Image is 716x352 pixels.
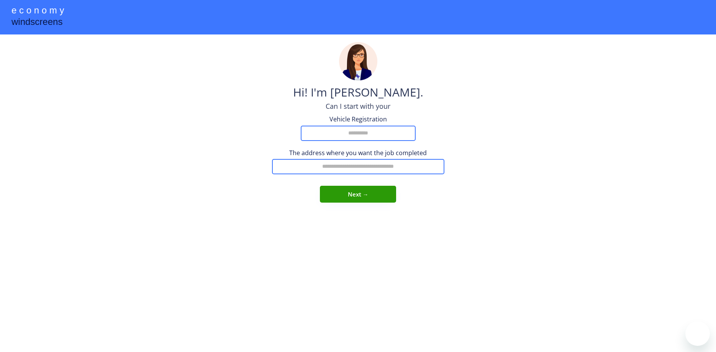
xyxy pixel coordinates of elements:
[339,42,377,80] img: madeline.png
[11,4,64,18] div: e c o n o m y
[326,102,390,111] div: Can I start with your
[11,15,62,30] div: windscreens
[272,149,444,157] div: The address where you want the job completed
[293,84,423,102] div: Hi! I'm [PERSON_NAME].
[320,115,397,123] div: Vehicle Registration
[685,321,710,346] iframe: Button to launch messaging window
[320,186,396,203] button: Next →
